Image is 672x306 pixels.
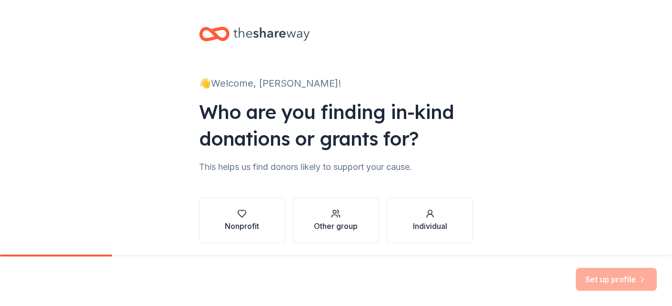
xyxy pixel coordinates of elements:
[199,197,285,243] button: Nonprofit
[314,220,358,232] div: Other group
[225,220,259,232] div: Nonprofit
[293,197,379,243] button: Other group
[199,159,473,175] div: This helps us find donors likely to support your cause.
[199,76,473,91] div: 👋 Welcome, [PERSON_NAME]!
[413,220,447,232] div: Individual
[387,197,473,243] button: Individual
[199,99,473,152] div: Who are you finding in-kind donations or grants for?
